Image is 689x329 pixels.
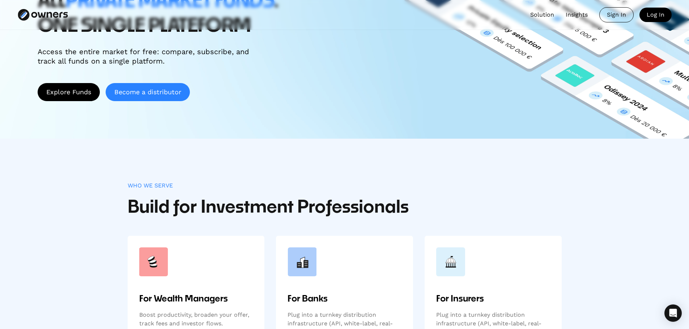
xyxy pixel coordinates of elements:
[599,7,634,22] a: Sign In
[38,47,255,66] div: Access the entire market for free: compare, subscribe, and track all funds on a single platform.
[139,294,253,305] h6: For Wealth Managers
[600,8,633,22] div: Sign In
[128,198,562,218] h2: Build for Investment Professionals
[530,10,554,19] a: Solution
[38,83,100,101] a: Explore Funds
[639,8,672,22] a: Log In
[436,294,550,305] h6: For Insurers
[128,182,173,189] div: WHO we serve
[664,304,682,322] div: Open Intercom Messenger
[288,294,401,305] h6: For Banks
[139,311,253,328] div: Boost productivity, broaden your offer, track fees and investor flows.
[566,10,588,19] a: Insights
[106,83,190,101] a: Become a distributor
